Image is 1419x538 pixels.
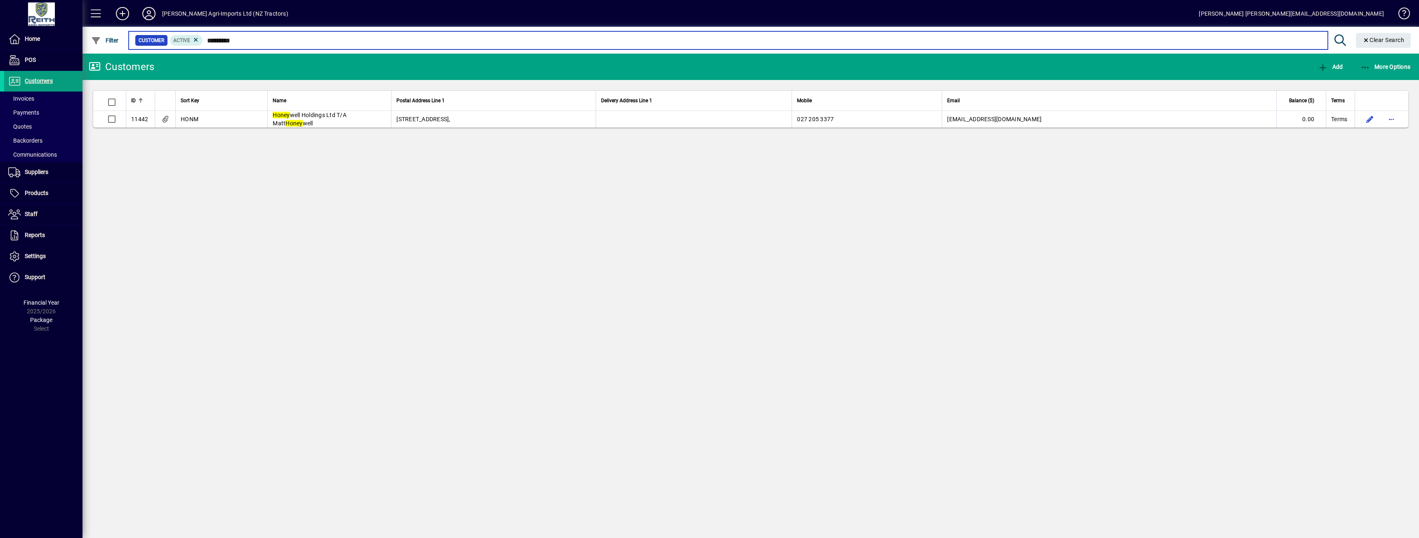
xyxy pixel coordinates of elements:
button: Add [109,6,136,21]
span: Clear Search [1362,37,1405,43]
span: Delivery Address Line 1 [601,96,652,105]
em: Honey [285,120,302,127]
span: Add [1318,63,1343,70]
span: Suppliers [25,169,48,175]
button: Clear [1356,33,1411,48]
button: Profile [136,6,162,21]
span: Active [173,38,190,43]
td: 0.00 [1276,111,1326,127]
span: Support [25,274,45,280]
span: POS [25,56,36,63]
a: Communications [4,148,82,162]
a: Reports [4,225,82,246]
span: Payments [8,109,39,116]
span: Products [25,190,48,196]
a: Home [4,29,82,49]
span: Staff [25,211,38,217]
span: Communications [8,151,57,158]
div: Customers [89,60,154,73]
em: Honey [273,112,290,118]
span: Terms [1331,115,1347,123]
a: POS [4,50,82,70]
span: Sort Key [181,96,199,105]
div: [PERSON_NAME] Agri-Imports Ltd (NZ Tractors) [162,7,288,20]
span: Email [947,96,960,105]
span: More Options [1360,63,1411,70]
a: Knowledge Base [1392,2,1409,28]
span: Filter [91,37,119,44]
div: Balance ($) [1282,96,1322,105]
button: More options [1385,113,1398,126]
button: More Options [1358,59,1413,74]
span: Financial Year [24,299,59,306]
span: Invoices [8,95,34,102]
a: Backorders [4,134,82,148]
span: HONM [181,116,198,122]
span: Settings [25,253,46,259]
span: Customer [139,36,164,45]
a: Quotes [4,120,82,134]
a: Settings [4,246,82,267]
span: [EMAIL_ADDRESS][DOMAIN_NAME] [947,116,1042,122]
span: Customers [25,78,53,84]
span: Package [30,317,52,323]
div: Email [947,96,1271,105]
a: Support [4,267,82,288]
span: Mobile [797,96,812,105]
span: 11442 [131,116,148,122]
button: Add [1316,59,1345,74]
button: Edit [1363,113,1377,126]
a: Products [4,183,82,204]
span: Name [273,96,286,105]
button: Filter [89,33,121,48]
span: 027 205 3377 [797,116,834,122]
mat-chip: Activation Status: Active [170,35,203,46]
span: Reports [25,232,45,238]
div: Mobile [797,96,937,105]
a: Suppliers [4,162,82,183]
a: Payments [4,106,82,120]
span: Balance ($) [1289,96,1314,105]
span: well Holdings Ltd T/A Matt well [273,112,346,127]
span: Terms [1331,96,1345,105]
span: Quotes [8,123,32,130]
span: [STREET_ADDRESS], [396,116,450,122]
span: Postal Address Line 1 [396,96,445,105]
span: Home [25,35,40,42]
div: [PERSON_NAME] [PERSON_NAME][EMAIL_ADDRESS][DOMAIN_NAME] [1199,7,1384,20]
div: ID [131,96,150,105]
div: Name [273,96,386,105]
span: Backorders [8,137,42,144]
a: Staff [4,204,82,225]
span: ID [131,96,136,105]
a: Invoices [4,92,82,106]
